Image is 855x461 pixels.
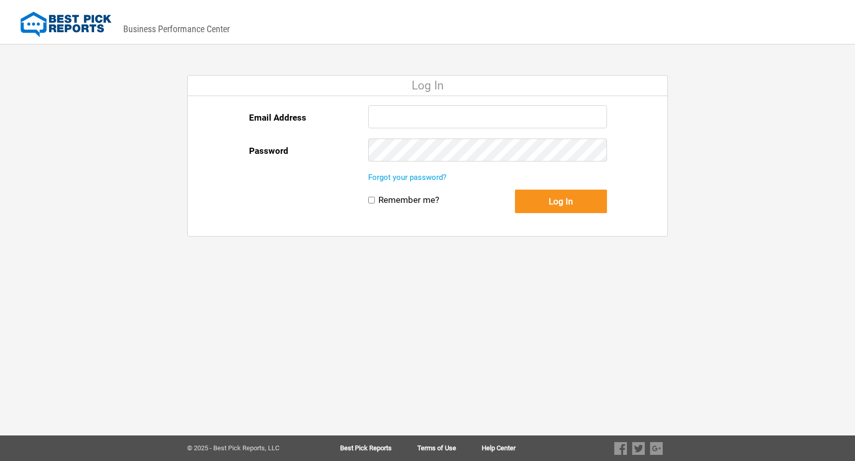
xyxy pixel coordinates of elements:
[368,173,446,182] a: Forgot your password?
[417,445,482,452] a: Terms of Use
[378,195,439,205] label: Remember me?
[249,105,306,130] label: Email Address
[340,445,417,452] a: Best Pick Reports
[249,139,288,163] label: Password
[482,445,515,452] a: Help Center
[20,12,111,37] img: Best Pick Reports Logo
[515,190,607,213] button: Log In
[188,76,667,96] div: Log In
[187,445,307,452] div: © 2025 - Best Pick Reports, LLC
